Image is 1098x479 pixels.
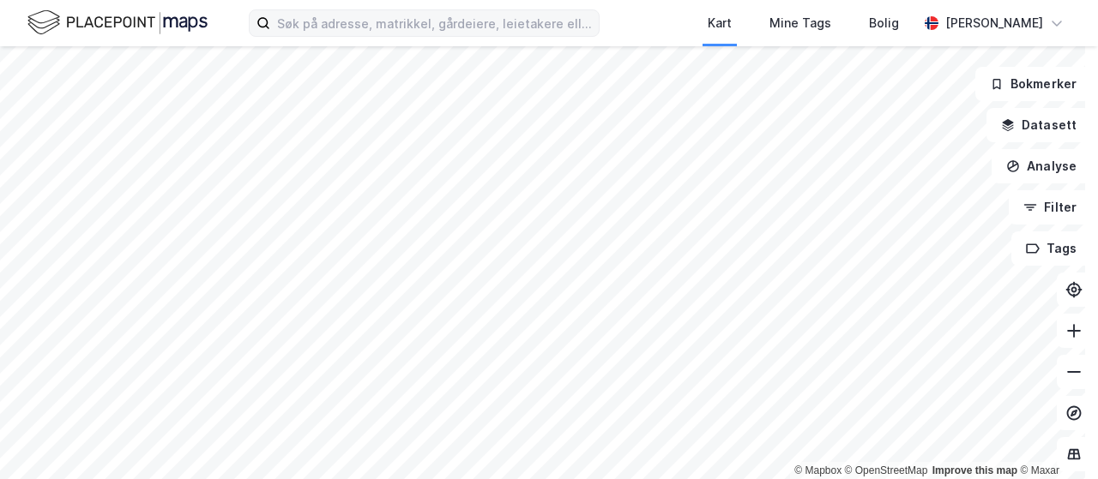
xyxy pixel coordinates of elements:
div: Kart [708,13,732,33]
div: Bolig [869,13,899,33]
iframe: Chat Widget [1012,397,1098,479]
div: [PERSON_NAME] [945,13,1043,33]
a: Mapbox [794,464,842,476]
a: OpenStreetMap [845,464,928,476]
input: Søk på adresse, matrikkel, gårdeiere, leietakere eller personer [270,10,599,36]
button: Analyse [992,149,1091,183]
img: logo.f888ab2527a4732fd821a326f86c7f29.svg [27,8,208,38]
div: Kontrollprogram for chat [1012,397,1098,479]
div: Mine Tags [769,13,831,33]
button: Tags [1011,231,1091,266]
a: Improve this map [932,464,1017,476]
button: Filter [1009,190,1091,225]
button: Bokmerker [975,67,1091,101]
button: Datasett [986,108,1091,142]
